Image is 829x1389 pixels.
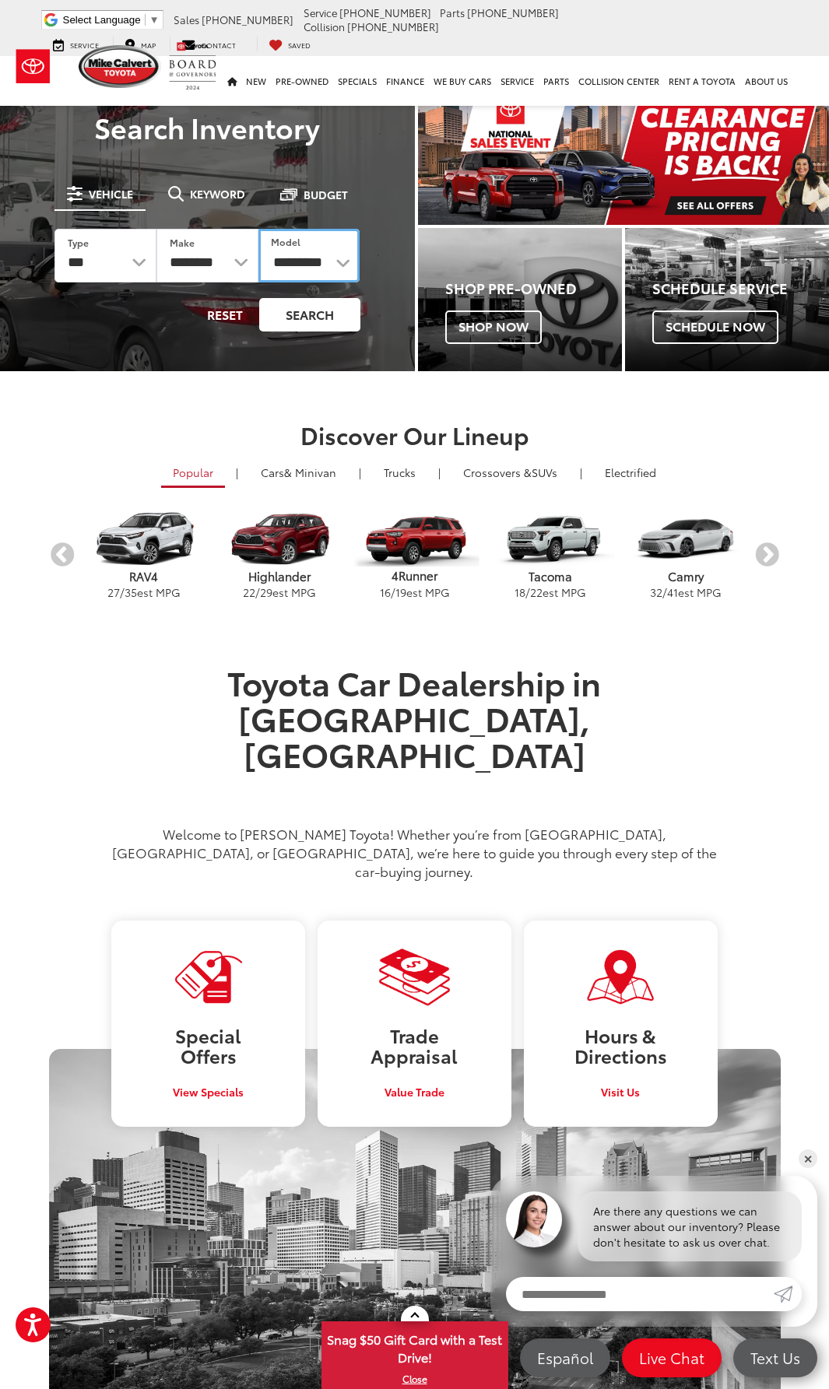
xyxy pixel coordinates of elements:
p: / est MPG [347,584,483,600]
a: Service [41,37,111,51]
span: Value Trade [385,1084,444,1100]
h4: Schedule Service [652,281,829,296]
li: | [434,465,444,480]
img: Toyota 4Runner [350,511,479,566]
span: View Specials [173,1084,244,1100]
p: / est MPG [618,584,753,600]
span: [PHONE_NUMBER] [347,19,439,33]
span: Snag $50 Gift Card with a Test Drive! [323,1323,507,1370]
div: Are there any questions we can answer about our inventory? Please don't hesitate to ask us over c... [578,1191,802,1261]
span: Collision [304,19,345,33]
label: Make [170,236,195,249]
a: Live Chat [622,1338,722,1377]
img: Toyota Highlander [215,511,343,566]
span: Sales [174,12,199,26]
span: Español [529,1348,601,1367]
a: New [241,56,271,106]
p: / est MPG [483,584,618,600]
img: Visit Our Dealership [585,948,656,1006]
span: 27 [107,584,120,600]
button: Next [753,542,781,570]
img: Agent profile photo [506,1191,562,1247]
a: About Us [740,56,792,106]
a: Rent a Toyota [664,56,740,106]
a: Electrified [593,459,668,486]
a: SUVs [451,459,569,486]
a: Submit [774,1277,802,1311]
a: SpecialOffers View Specials [111,921,305,1128]
a: WE BUY CARS [429,56,496,106]
span: 22 [243,584,255,600]
p: / est MPG [76,584,212,600]
span: Crossovers & [463,465,532,480]
a: Trucks [372,459,427,486]
span: Budget [304,189,348,200]
span: 16 [380,584,391,600]
input: Enter your message [506,1277,774,1311]
span: Shop Now [445,310,542,343]
span: & Minivan [284,465,336,480]
a: Shop Pre-Owned Shop Now [418,228,622,371]
p: Highlander [212,568,347,584]
li: | [232,465,242,480]
aside: carousel [49,499,781,613]
a: TradeAppraisal Value Trade [318,921,511,1128]
a: Select Language​ [63,14,160,26]
span: 18 [515,584,525,600]
span: Visit Us [601,1084,640,1100]
a: Schedule Service Schedule Now [625,228,829,371]
span: Schedule Now [652,310,778,343]
a: Home [223,56,241,106]
span: [PHONE_NUMBER] [467,5,559,19]
span: ▼ [149,14,160,26]
p: / est MPG [212,584,347,600]
span: Contact [201,40,236,50]
span: Service [70,40,99,50]
span: Parts [440,5,465,19]
img: Mike Calvert Toyota [79,45,161,88]
img: Visit Our Dealership [379,948,451,1006]
button: Reset [194,298,256,331]
button: Previous [49,542,76,570]
img: Visit Our Dealership [173,948,244,1006]
span: ​ [145,14,146,26]
h2: Discover Our Lineup [49,422,781,447]
a: Collision Center [574,56,664,106]
li: | [576,465,586,480]
span: Service [304,5,337,19]
a: Hours &Directions Visit Us [524,921,718,1128]
span: 35 [125,584,137,600]
span: [PHONE_NUMBER] [202,12,293,26]
div: Toyota [418,228,622,371]
span: [PHONE_NUMBER] [339,5,431,19]
a: Service [496,56,539,106]
img: Toyota Camry [621,511,750,566]
span: Vehicle [89,188,133,199]
a: Español [520,1338,610,1377]
a: Pre-Owned [271,56,333,106]
p: Camry [618,568,753,584]
a: Popular [161,459,225,488]
a: Finance [381,56,429,106]
button: Search [259,298,360,331]
span: 41 [667,584,678,600]
h3: Hours & Directions [536,1025,706,1066]
span: Saved [288,40,311,50]
img: Toyota RAV4 [79,511,208,566]
h1: Toyota Car Dealership in [GEOGRAPHIC_DATA], [GEOGRAPHIC_DATA] [111,664,717,808]
span: 32 [650,584,662,600]
li: | [355,465,365,480]
p: RAV4 [76,568,212,584]
h3: Special Offers [123,1025,293,1066]
span: Select Language [63,14,141,26]
span: 29 [260,584,272,600]
a: My Saved Vehicles [257,37,322,51]
label: Model [271,235,300,248]
a: Map [113,37,167,51]
a: Parts [539,56,574,106]
a: Contact [170,37,248,51]
p: Welcome to [PERSON_NAME] Toyota! Whether you’re from [GEOGRAPHIC_DATA], [GEOGRAPHIC_DATA], or [GE... [111,824,717,880]
img: Toyota [4,41,62,92]
a: Cars [249,459,348,486]
span: 22 [530,584,543,600]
